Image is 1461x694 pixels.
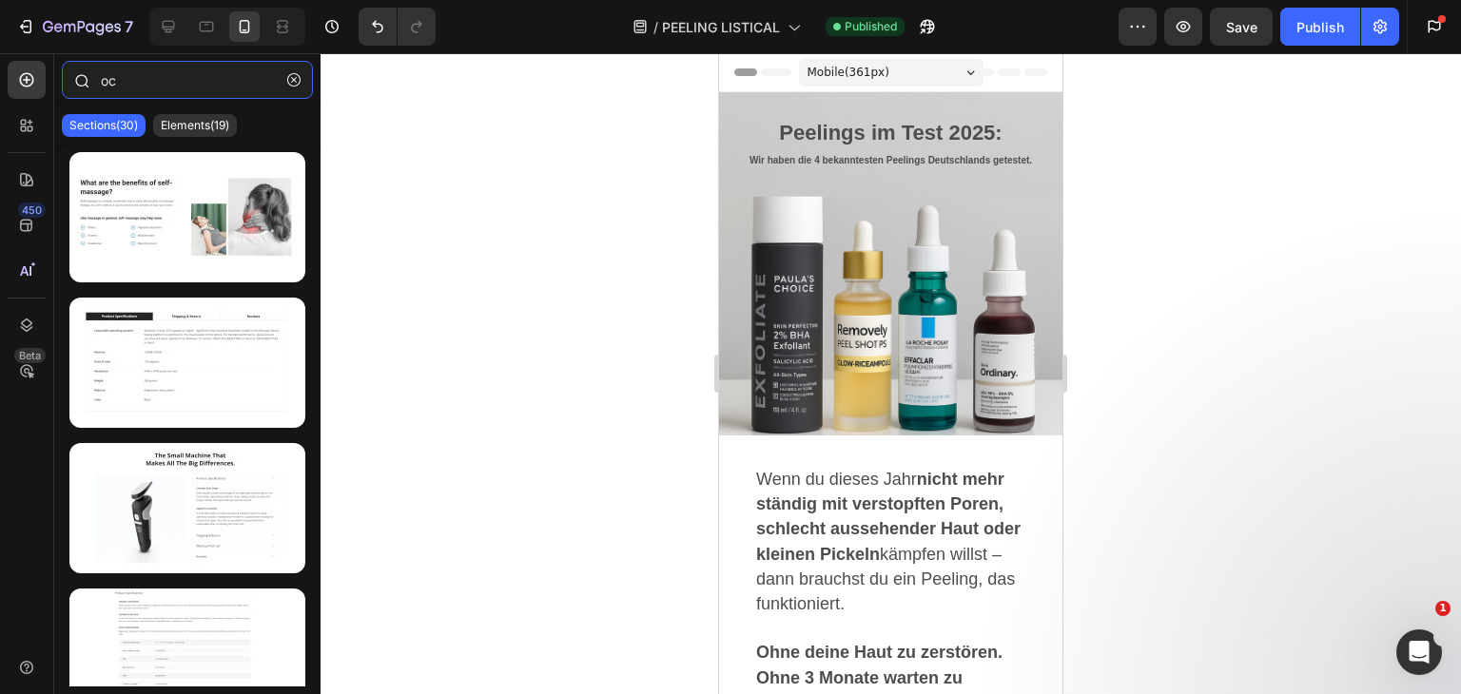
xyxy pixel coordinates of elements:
[719,53,1062,694] iframe: Design area
[125,15,133,38] p: 7
[37,589,283,684] strong: Ohne deine Haut zu zerstören. Ohne 3 Monate warten zu müssen. Ohne brennende Chemie.
[653,17,658,37] span: /
[1210,8,1273,46] button: Save
[1396,629,1442,675] iframe: Intercom live chat
[662,17,780,37] span: PEELING LISTICAL
[359,8,436,46] div: Undo/Redo
[1280,8,1360,46] button: Publish
[62,61,313,99] input: Search Sections & Elements
[1296,17,1344,37] div: Publish
[845,18,897,35] span: Published
[18,202,46,218] div: 450
[8,8,142,46] button: 7
[69,118,138,133] p: Sections(30)
[161,118,229,133] p: Elements(19)
[1226,19,1257,35] span: Save
[14,348,46,363] div: Beta
[1435,601,1451,616] span: 1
